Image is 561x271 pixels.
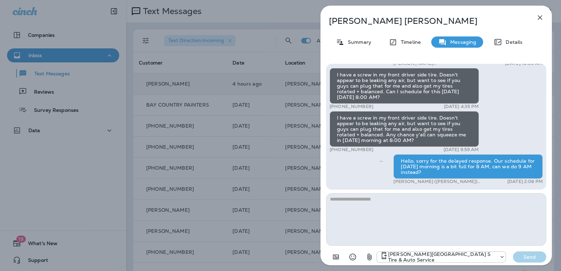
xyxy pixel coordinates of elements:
p: [PERSON_NAME] ([PERSON_NAME]) [PERSON_NAME] [393,179,483,184]
div: Hello, sorry for the delayed response. Our schedule for [DATE] morning is a bit full for 8 AM, ca... [393,154,543,179]
div: I have a screw in my front driver side tire. Doesn't appear to be leaking any air, but want to se... [330,68,479,104]
div: +1 (410) 969-0701 [377,251,506,263]
button: Add in a premade template [329,250,343,264]
div: I have a screw in my front driver side tire. Doesn't appear to be leaking any air, but want to se... [330,111,479,147]
p: Details [502,39,522,45]
p: Timeline [397,39,421,45]
p: Summary [344,39,371,45]
span: Sent [379,157,383,164]
p: Messaging [447,39,476,45]
p: [DATE] 2:08 PM [507,179,543,184]
p: [PERSON_NAME] [PERSON_NAME] [329,16,520,26]
p: [PERSON_NAME][GEOGRAPHIC_DATA] S Tire & Auto Service [388,251,496,263]
p: [PHONE_NUMBER] [330,104,373,109]
button: Select an emoji [346,250,360,264]
p: [DATE] 9:59 AM [444,147,479,153]
p: [PHONE_NUMBER] [330,147,373,153]
p: [DATE] 4:35 PM [444,104,479,109]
